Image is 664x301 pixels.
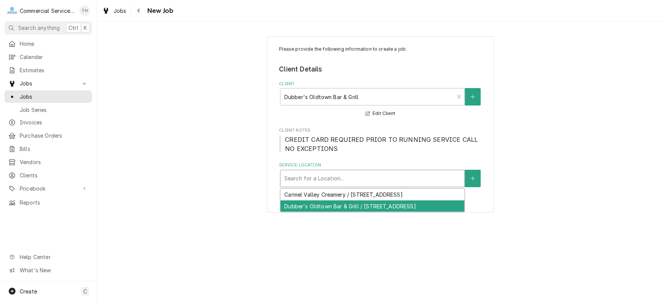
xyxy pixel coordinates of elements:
[5,169,92,182] a: Clients
[7,5,17,16] div: Commercial Service Co.'s Avatar
[84,24,87,32] span: K
[79,5,90,16] div: Tricia Hansen's Avatar
[79,5,90,16] div: TH
[285,136,480,152] span: CREDIT CARD REQUIRED PRIOR TO RUNNING SERVICE CALL NO EXCEPTIONS
[281,200,464,212] div: Dubber's Oldtown Bar & Grill / [STREET_ADDRESS]
[279,127,482,133] span: Client Notes
[20,145,88,153] span: Bills
[5,21,92,34] button: Search anythingCtrlK
[5,264,92,276] a: Go to What's New
[5,129,92,142] a: Purchase Orders
[279,46,482,187] div: Job Create/Update Form
[365,109,396,118] button: Edit Client
[279,162,482,187] div: Service Location
[20,66,88,74] span: Estimates
[133,5,145,17] button: Navigate back
[5,51,92,63] a: Calendar
[99,5,129,17] a: Jobs
[20,118,88,126] span: Invoices
[5,156,92,168] a: Vendors
[20,53,88,61] span: Calendar
[279,81,482,118] div: Client
[5,104,92,116] a: Job Series
[5,77,92,90] a: Go to Jobs
[20,266,87,274] span: What's New
[5,37,92,50] a: Home
[281,189,464,200] div: Carmel Valley Creamery / [STREET_ADDRESS]
[20,7,75,15] div: Commercial Service Co.
[5,196,92,209] a: Reports
[20,93,88,101] span: Jobs
[471,94,475,99] svg: Create New Client
[69,24,78,32] span: Ctrl
[471,176,475,181] svg: Create New Location
[279,135,482,153] span: Client Notes
[5,64,92,76] a: Estimates
[114,7,126,15] span: Jobs
[279,64,482,74] legend: Client Details
[20,288,37,295] span: Create
[5,116,92,129] a: Invoices
[20,40,88,48] span: Home
[83,287,87,295] span: C
[18,24,60,32] span: Search anything
[279,46,482,53] p: Please provide the following information to create a job:
[20,171,88,179] span: Clients
[20,106,88,114] span: Job Series
[20,79,77,87] span: Jobs
[465,88,481,106] button: Create New Client
[279,162,482,168] label: Service Location
[5,251,92,263] a: Go to Help Center
[279,127,482,153] div: Client Notes
[5,143,92,155] a: Bills
[7,5,17,16] div: C
[5,182,92,195] a: Go to Pricebook
[465,170,481,187] button: Create New Location
[20,158,88,166] span: Vendors
[20,199,88,206] span: Reports
[145,6,174,16] span: New Job
[20,132,88,140] span: Purchase Orders
[267,36,494,213] div: Job Create/Update
[279,81,482,87] label: Client
[20,185,77,192] span: Pricebook
[5,90,92,103] a: Jobs
[20,253,87,261] span: Help Center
